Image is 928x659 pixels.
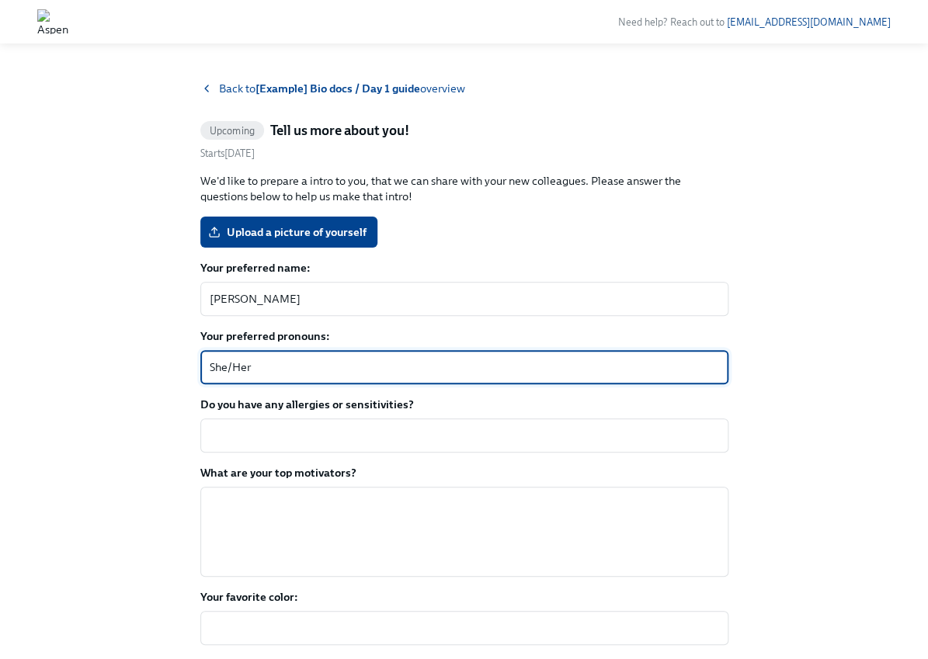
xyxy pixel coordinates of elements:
label: What are your top motivators? [200,465,728,480]
span: Upload a picture of yourself [211,224,367,240]
a: Back to[Example] Bio docs / Day 1 guideoverview [200,81,728,96]
p: We'd like to prepare a intro to you, that we can share with your new colleagues. Please answer th... [200,173,728,204]
span: Back to overview [219,81,465,96]
label: Upload a picture of yourself [200,217,377,248]
textarea: She/Her [210,358,719,376]
span: Need help? Reach out to [618,16,891,28]
span: Upcoming [200,125,265,137]
h5: Tell us more about you! [270,121,409,140]
textarea: [PERSON_NAME] [210,290,719,308]
label: Your preferred pronouns: [200,328,728,344]
label: Your favorite color: [200,589,728,605]
label: Do you have any allergies or sensitivities? [200,397,728,412]
label: Your preferred name: [200,260,728,276]
strong: [Example] Bio docs / Day 1 guide [255,82,420,95]
img: Aspen Dental [37,9,71,34]
a: [EMAIL_ADDRESS][DOMAIN_NAME] [727,16,891,28]
span: Monday, September 22nd 2025, 4:00 pm [200,147,255,159]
